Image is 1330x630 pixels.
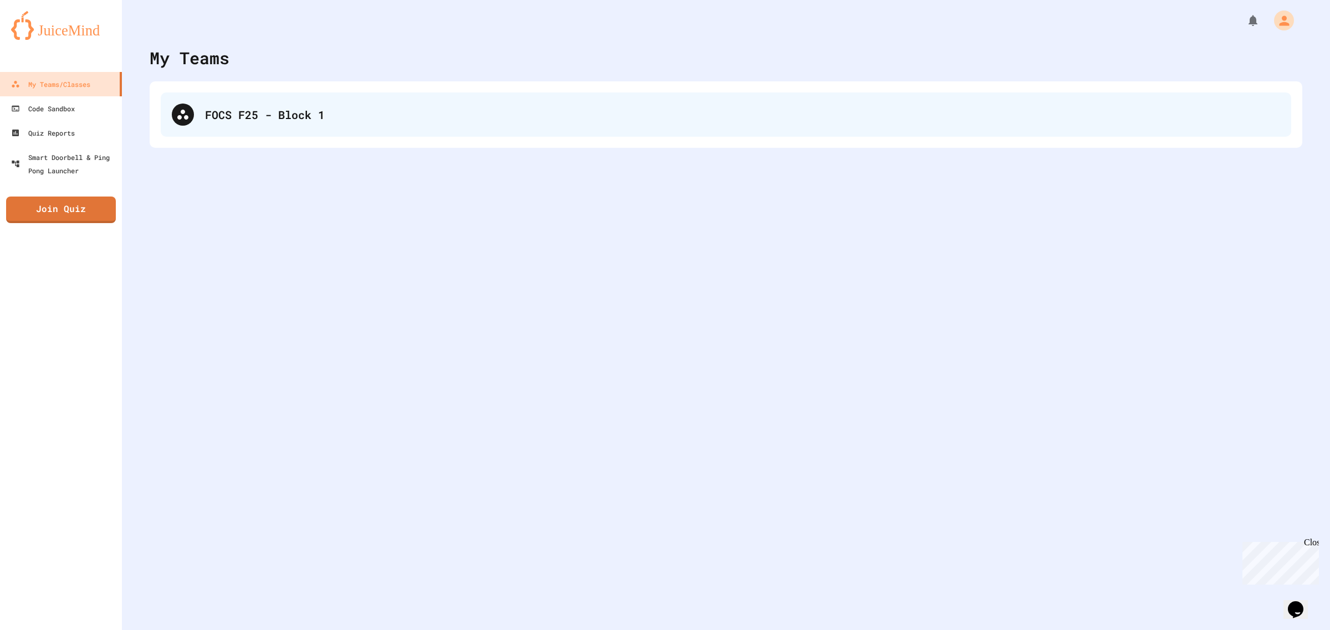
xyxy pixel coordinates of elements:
[1238,538,1319,585] iframe: chat widget
[161,92,1291,137] div: FOCS F25 - Block 1
[11,102,75,115] div: Code Sandbox
[1283,586,1319,619] iframe: chat widget
[1262,8,1297,33] div: My Account
[11,11,111,40] img: logo-orange.svg
[1226,11,1262,30] div: My Notifications
[11,126,75,140] div: Quiz Reports
[6,197,116,223] a: Join Quiz
[11,78,90,91] div: My Teams/Classes
[150,45,229,70] div: My Teams
[4,4,76,70] div: Chat with us now!Close
[11,151,117,177] div: Smart Doorbell & Ping Pong Launcher
[205,106,1280,123] div: FOCS F25 - Block 1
